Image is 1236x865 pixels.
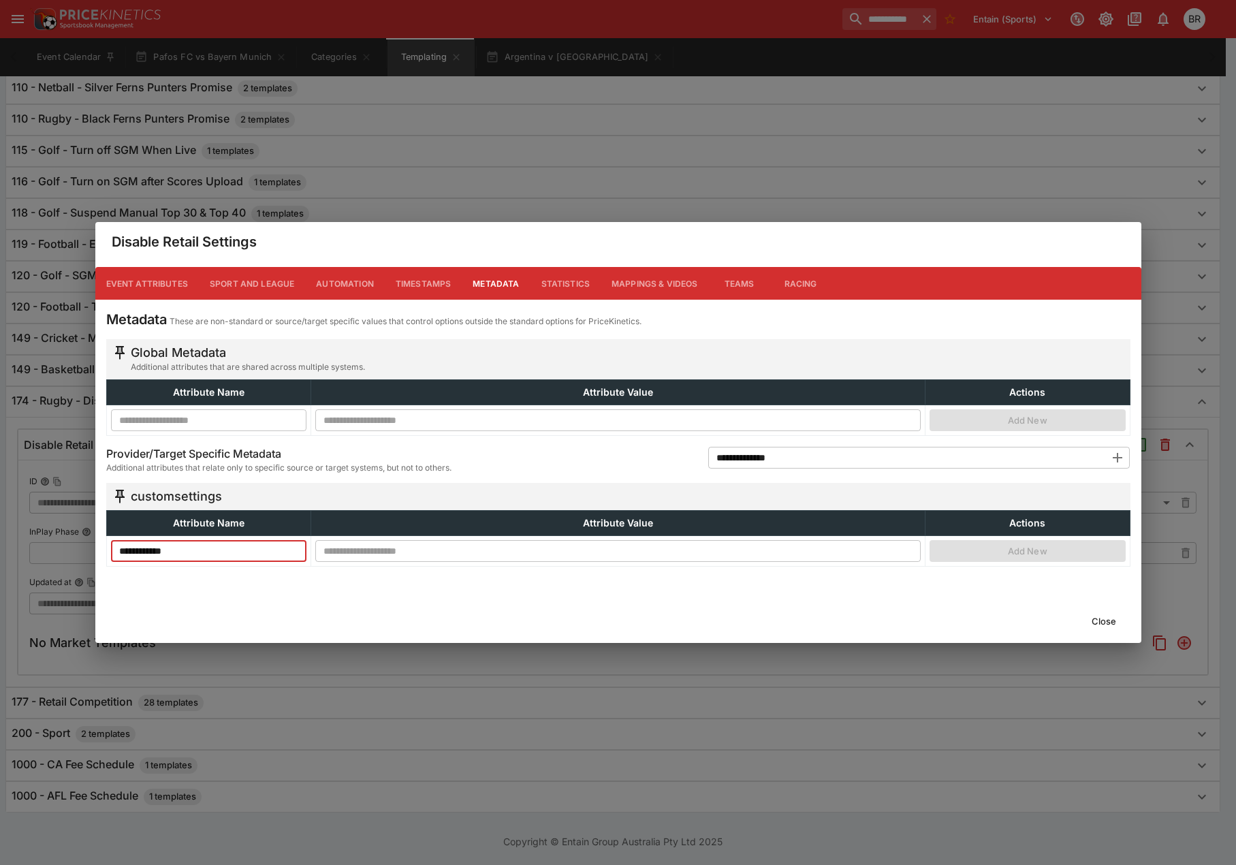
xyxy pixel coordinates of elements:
[106,311,167,328] h4: Metadata
[925,511,1130,536] th: Actions
[112,233,257,251] h4: Disable Retail Settings
[385,267,462,300] button: Timestamps
[1083,610,1125,632] button: Close
[131,345,365,360] h5: Global Metadata
[530,267,601,300] button: Statistics
[106,380,311,405] th: Attribute Name
[925,380,1130,405] th: Actions
[131,360,365,374] span: Additional attributes that are shared across multiple systems.
[311,511,925,536] th: Attribute Value
[601,267,709,300] button: Mappings & Videos
[770,267,831,300] button: Racing
[106,461,451,475] span: Additional attributes that relate only to specific source or target systems, but not to others.
[311,380,925,405] th: Attribute Value
[131,488,222,504] h5: customsettings
[462,267,530,300] button: Metadata
[199,267,305,300] button: Sport and League
[106,447,451,461] h6: Provider/Target Specific Metadata
[709,267,770,300] button: Teams
[305,267,385,300] button: Automation
[95,267,199,300] button: Event Attributes
[106,511,311,536] th: Attribute Name
[170,315,641,328] p: These are non-standard or source/target specific values that control options outside the standard...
